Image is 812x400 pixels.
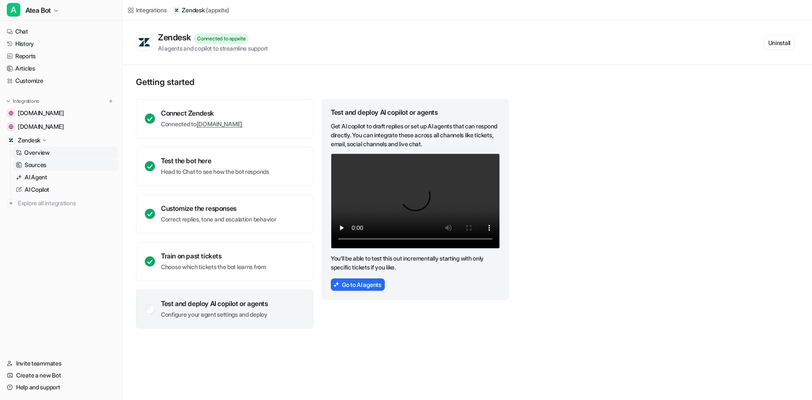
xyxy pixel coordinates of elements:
[194,34,248,44] div: Connected to appxite
[169,6,171,14] span: /
[331,254,500,272] p: You’ll be able to test this out incrementally starting with only specific tickets if you like.
[25,173,47,182] p: AI Agent
[333,281,339,287] img: AiAgentsIcon
[7,199,15,207] img: explore all integrations
[3,381,118,393] a: Help and support
[3,107,118,119] a: developer.appxite.com[DOMAIN_NAME]
[331,108,500,116] div: Test and deploy AI copilot or agents
[7,3,20,17] span: A
[3,75,118,87] a: Customize
[8,111,14,116] img: developer.appxite.com
[331,153,500,249] video: Your browser does not support the video tag.
[161,120,242,128] p: Connected to
[331,122,500,148] p: Get AI copilot to draft replies or set up AI agents that can respond directly. You can integrate ...
[161,299,268,308] div: Test and deploy AI copilot or agents
[8,124,14,129] img: documenter.getpostman.com
[173,6,229,14] a: Zendesk(appxite)
[5,98,11,104] img: expand menu
[161,167,269,176] p: Head to Chat to see how the bot responds
[3,38,118,50] a: History
[12,184,118,196] a: AI Copilot
[161,204,276,213] div: Customize the responses
[206,6,229,14] p: ( appxite )
[3,121,118,133] a: documenter.getpostman.com[DOMAIN_NAME]
[3,62,118,74] a: Articles
[331,278,385,291] button: Go to AI agents
[18,136,40,145] p: Zendesk
[3,197,118,209] a: Explore all integrations
[161,156,269,165] div: Test the bot here
[3,369,118,381] a: Create a new Bot
[3,26,118,37] a: Chat
[3,357,118,369] a: Invite teammates
[764,35,795,50] button: Uninstall
[8,138,14,143] img: Zendesk
[161,263,266,271] p: Choose which tickets the bot learns from
[161,109,242,117] div: Connect Zendesk
[161,252,266,260] div: Train on past tickets
[18,122,64,131] span: [DOMAIN_NAME]
[3,97,42,105] button: Integrations
[24,148,50,157] p: Overview
[158,32,194,43] div: Zendesk
[136,6,167,14] div: Integrations
[13,98,39,105] p: Integrations
[197,120,242,128] a: [DOMAIN_NAME]
[182,6,204,14] p: Zendesk
[18,109,64,117] span: [DOMAIN_NAME]
[108,98,114,104] img: menu_add.svg
[136,77,510,87] p: Getting started
[25,161,46,169] p: Sources
[3,50,118,62] a: Reports
[127,6,167,14] a: Integrations
[18,196,115,210] span: Explore all integrations
[12,147,118,159] a: Overview
[161,215,276,224] p: Correct replies, tone and escalation behavior
[138,37,151,48] img: Zendesk logo
[25,4,51,16] span: Atea Bot
[12,159,118,171] a: Sources
[12,171,118,183] a: AI Agent
[25,185,49,194] p: AI Copilot
[161,310,268,319] p: Configure your agent settings and deploy
[158,44,268,53] div: AI agents and copilot to streamline support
